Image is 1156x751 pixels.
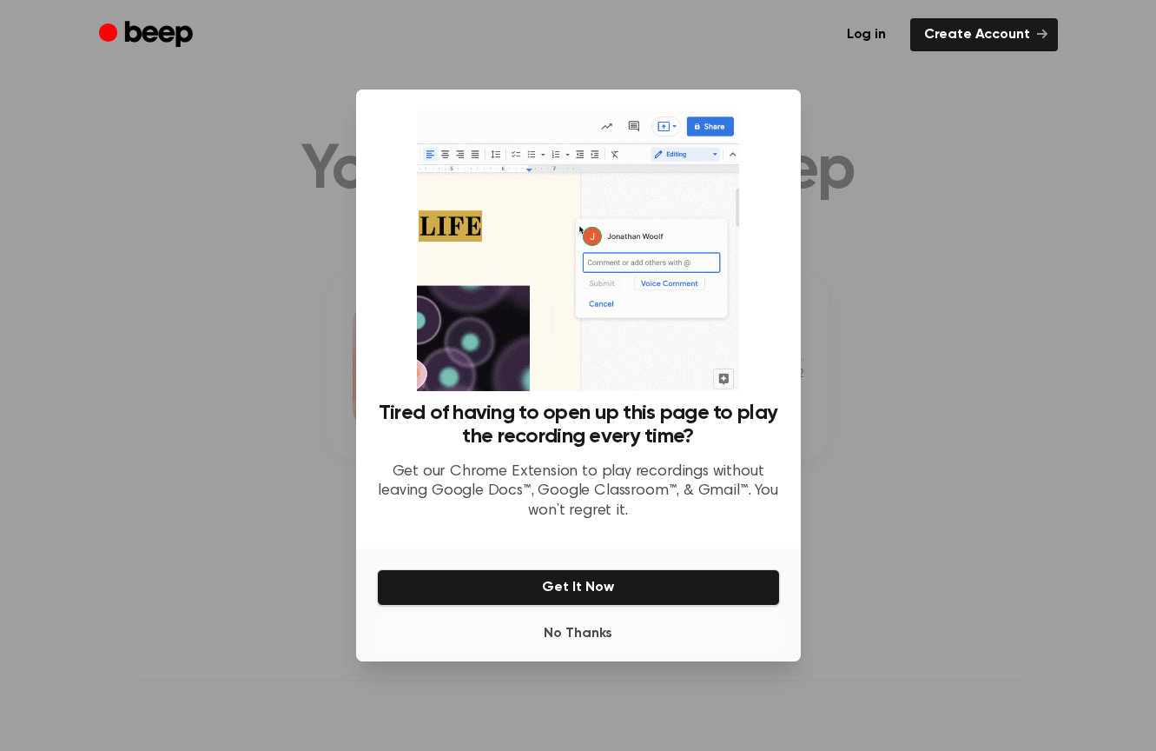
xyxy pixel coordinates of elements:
[99,18,197,52] a: Beep
[833,18,900,51] a: Log in
[910,18,1058,51] a: Create Account
[377,402,780,449] h3: Tired of having to open up this page to play the recording every time?
[377,616,780,651] button: No Thanks
[377,569,780,606] button: Get It Now
[377,462,780,522] p: Get our Chrome Extension to play recordings without leaving Google Docs™, Google Classroom™, & Gm...
[417,110,739,391] img: Beep extension in action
